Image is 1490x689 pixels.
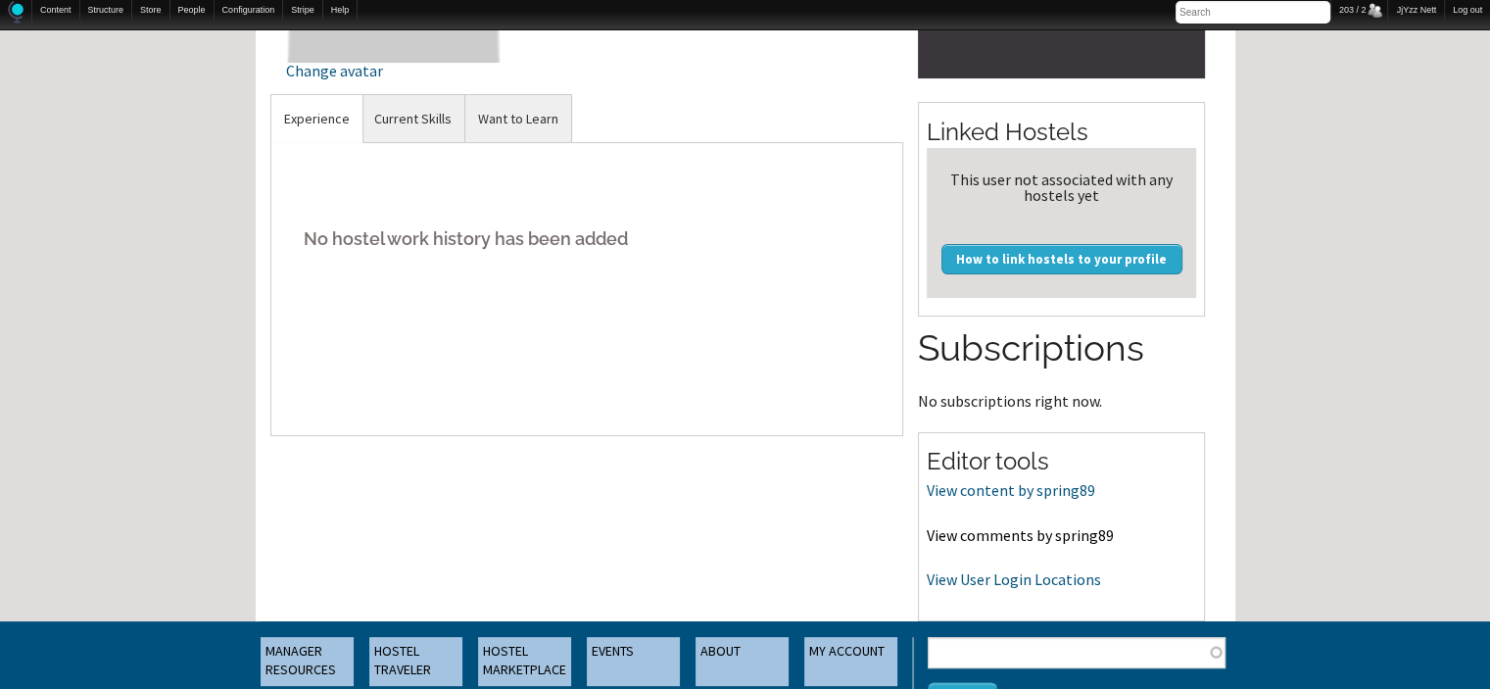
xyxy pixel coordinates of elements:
[8,1,24,24] img: Home
[478,637,571,686] a: HOSTEL MARKETPLACE
[918,323,1205,374] h2: Subscriptions
[927,480,1095,500] a: View content by spring89
[369,637,462,686] a: HOSTEL TRAVELER
[286,63,503,78] div: Change avatar
[941,244,1182,273] a: How to link hostels to your profile
[465,95,571,143] a: Want to Learn
[361,95,464,143] a: Current Skills
[927,116,1196,149] h2: Linked Hostels
[927,445,1196,478] h2: Editor tools
[927,569,1101,589] a: View User Login Locations
[286,209,889,269] h5: No hostel work history has been added
[918,323,1205,408] section: No subscriptions right now.
[935,172,1188,203] div: This user not associated with any hostels yet
[696,637,789,686] a: ABOUT
[1176,1,1330,24] input: Search
[927,525,1114,545] a: View comments by spring89
[261,637,354,686] a: MANAGER RESOURCES
[804,637,897,686] a: MY ACCOUNT
[271,95,362,143] a: Experience
[587,637,680,686] a: EVENTS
